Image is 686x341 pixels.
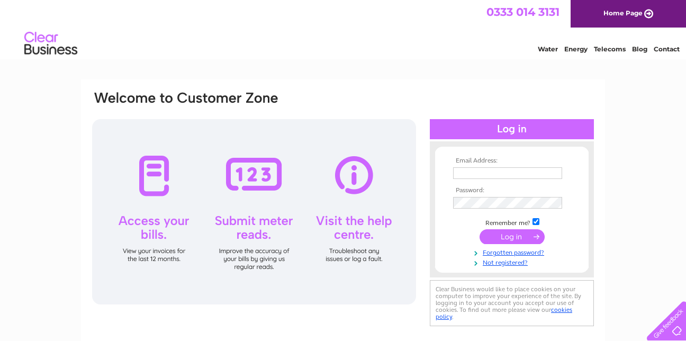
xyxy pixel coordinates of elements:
[564,45,588,53] a: Energy
[450,157,573,165] th: Email Address:
[450,217,573,227] td: Remember me?
[24,28,78,60] img: logo.png
[480,229,545,244] input: Submit
[450,187,573,194] th: Password:
[538,45,558,53] a: Water
[453,257,573,267] a: Not registered?
[654,45,680,53] a: Contact
[453,247,573,257] a: Forgotten password?
[486,5,559,19] a: 0333 014 3131
[430,280,594,326] div: Clear Business would like to place cookies on your computer to improve your experience of the sit...
[632,45,647,53] a: Blog
[94,6,594,51] div: Clear Business is a trading name of Verastar Limited (registered in [GEOGRAPHIC_DATA] No. 3667643...
[436,306,572,320] a: cookies policy
[594,45,626,53] a: Telecoms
